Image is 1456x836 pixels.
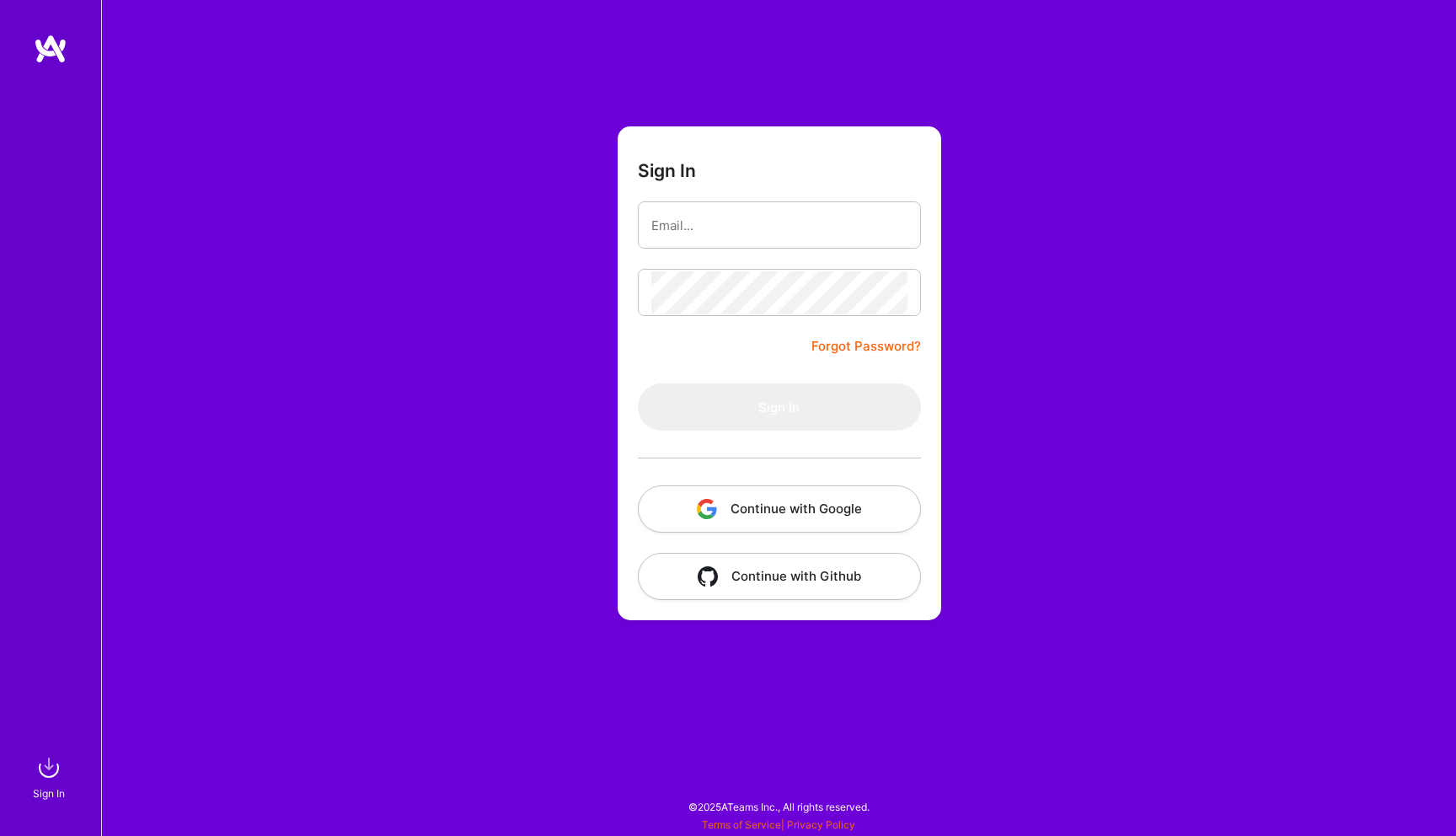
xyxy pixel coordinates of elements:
[702,818,781,831] a: Terms of Service
[34,34,67,64] img: logo
[698,566,718,587] img: icon
[33,785,65,802] div: Sign In
[651,204,907,247] input: Email...
[638,485,921,533] button: Continue with Google
[35,751,66,802] a: sign inSign In
[32,751,66,785] img: sign in
[638,383,921,431] button: Sign In
[702,818,855,831] span: |
[697,499,717,519] img: icon
[101,785,1456,828] div: © 2025 ATeams Inc., All rights reserved.
[811,336,921,356] a: Forgot Password?
[638,160,696,181] h3: Sign In
[638,553,921,600] button: Continue with Github
[787,818,855,831] a: Privacy Policy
